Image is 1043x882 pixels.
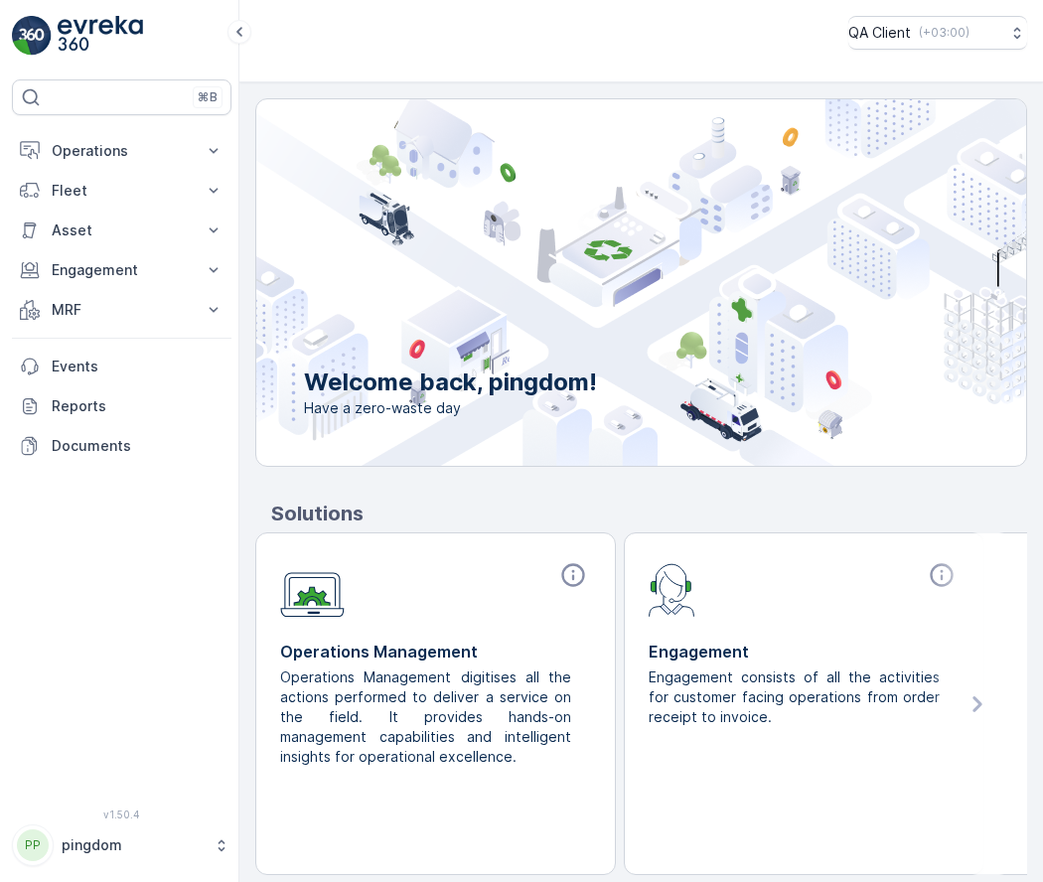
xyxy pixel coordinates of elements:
img: logo_light-DOdMpM7g.png [58,16,143,56]
p: Welcome back, pingdom! [304,367,597,398]
button: PPpingdom [12,824,231,866]
p: MRF [52,300,192,320]
p: Documents [52,436,223,456]
img: module-icon [280,561,345,618]
button: Asset [12,211,231,250]
p: Operations [52,141,192,161]
p: Reports [52,396,223,416]
p: Solutions [271,499,1027,528]
p: Fleet [52,181,192,201]
span: v 1.50.4 [12,808,231,820]
p: ( +03:00 ) [919,25,969,41]
p: ⌘B [198,89,218,105]
button: Fleet [12,171,231,211]
img: city illustration [167,99,1026,466]
p: QA Client [848,23,911,43]
p: Engagement [52,260,192,280]
button: Operations [12,131,231,171]
button: QA Client(+03:00) [848,16,1027,50]
span: Have a zero-waste day [304,398,597,418]
p: Operations Management digitises all the actions performed to deliver a service on the field. It p... [280,667,575,767]
p: Asset [52,220,192,240]
a: Documents [12,426,231,466]
a: Events [12,347,231,386]
button: Engagement [12,250,231,290]
p: Events [52,357,223,376]
a: Reports [12,386,231,426]
p: Operations Management [280,640,591,663]
button: MRF [12,290,231,330]
p: Engagement consists of all the activities for customer facing operations from order receipt to in... [649,667,944,727]
img: logo [12,16,52,56]
p: Engagement [649,640,960,663]
div: PP [17,829,49,861]
img: module-icon [649,561,695,617]
p: pingdom [62,835,204,855]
